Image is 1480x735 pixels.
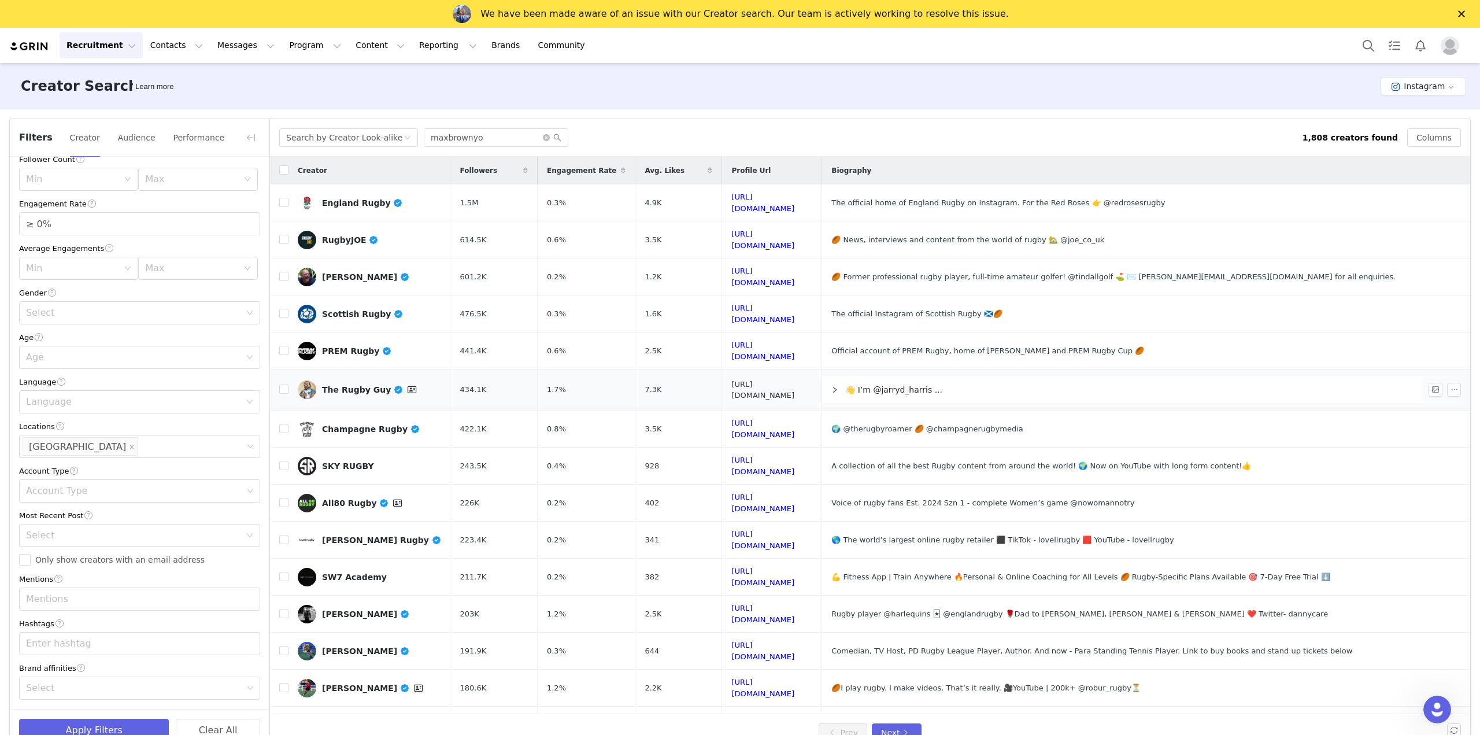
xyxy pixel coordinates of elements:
i: icon: down [404,134,411,142]
i: icon: right [831,386,838,393]
div: icon: right👋 I’m @jarryd_harris ... [822,376,1456,403]
a: Community [531,32,597,58]
span: 3.5K [645,234,661,246]
div: 1,808 creators found [1303,132,1398,144]
span: 0.3% [547,308,566,320]
span: Only show creators with an email address [31,555,209,564]
a: England Rugby [298,194,441,212]
a: PREM Rugby [298,342,441,360]
a: Tasks [1382,32,1407,58]
a: [PERSON_NAME] [298,642,441,660]
img: v2 [298,605,316,623]
div: Min [26,263,119,274]
a: All80 Rugby [298,494,441,512]
div: Select [26,307,240,319]
span: 2.5K [645,608,661,620]
div: The Rugby Guy [322,383,419,397]
div: Search by Creator Look-alike [286,129,402,146]
span: 928 [645,460,659,472]
div: Gender [19,287,260,299]
div: Hashtags [19,618,260,630]
img: v2 [298,231,316,249]
button: Content [349,32,412,58]
span: 191.9K [460,645,486,657]
span: 0.3% [547,197,566,209]
div: Brand affinities [19,662,260,674]
a: [URL][DOMAIN_NAME] [731,456,794,476]
a: [PERSON_NAME] Rugby [298,531,441,549]
span: A collection of all the best Rugby content from around the world! 🌍 Now on YouTube with long form... [831,461,1251,470]
img: placeholder-profile.jpg [1441,36,1459,55]
span: 434.1K [460,384,486,396]
div: Enter hashtag [26,638,243,649]
span: 🏉 Former professional rugby player, full-time amateur golfer! @tindallgolf ⛳️ ✉️ [PERSON_NAME][EM... [831,272,1396,281]
i: icon: down [247,487,254,496]
div: Language [19,376,260,388]
a: [PERSON_NAME] [298,268,441,286]
button: Search [1356,32,1381,58]
span: 1.2K [645,271,661,283]
div: Min [26,173,119,185]
button: Program [282,32,348,58]
div: [PERSON_NAME] [322,681,425,695]
i: icon: down [244,265,251,273]
i: icon: close [129,444,135,451]
i: icon: down [124,265,131,273]
a: grin logo [9,41,50,52]
img: v2 [298,494,316,512]
span: 243.5K [460,460,486,472]
div: RugbyJOE [322,235,379,245]
span: 402 [645,497,659,509]
i: icon: down [247,685,254,693]
span: 1.7% [547,384,566,396]
button: Profile [1434,36,1471,55]
span: Official account of PREM Rugby, home of [PERSON_NAME] and PREM Rugby Cup 🏉 [831,346,1144,355]
img: v2 [298,342,316,360]
span: Rugby player @harlequins 🃏 @englandrugby 🌹Dad to [PERSON_NAME], [PERSON_NAME] & [PERSON_NAME] ❤️ ... [831,610,1328,618]
span: 422.1K [460,423,486,435]
span: 0.3% [547,645,566,657]
span: 223.4K [460,534,486,546]
div: Account Type [19,465,260,477]
a: [URL][DOMAIN_NAME] [731,267,794,287]
span: Avg. Likes [645,165,684,176]
span: 0.2% [547,497,566,509]
a: Scottish Rugby [298,305,441,323]
i: icon: down [246,398,253,407]
span: 341 [645,534,659,546]
div: Max [145,263,238,274]
i: icon: down [246,532,253,540]
div: Engagement Rate [19,198,260,210]
span: ⁣🏉 News, interviews and content from the world of rugby 🏡 @joe_co_uk [831,235,1104,244]
a: SW7 Academy [298,568,441,586]
img: Profile image for Paden [453,5,471,23]
img: v2 [298,531,316,549]
span: 0.6% [547,345,566,357]
span: Comedian, TV Host, PD Rugby League Player, Author. And now - Para Standing Tennis Player. Link to... [831,647,1352,655]
div: Account Type [26,485,243,497]
a: [URL][DOMAIN_NAME] [731,678,794,698]
img: v2 [298,305,316,323]
span: 441.4K [460,345,486,357]
div: SKY RUGBY [322,461,374,471]
span: 0.4% [547,460,566,472]
button: Messages [210,32,282,58]
span: Profile Url [731,165,771,176]
span: Filters [19,131,53,145]
div: Select [26,530,240,541]
a: [PERSON_NAME] [298,605,441,623]
span: 🌎 The world’s largest online rugby retailer ⬛️ TikTok - lovellrugby 🟥 YouTube - lovellrugby [831,535,1174,544]
span: 1.5M [460,197,478,209]
div: [GEOGRAPHIC_DATA] [29,438,126,456]
span: 3.5K [645,423,661,435]
div: Follower Count [19,153,260,165]
input: Search... [424,128,568,147]
div: Close [1458,10,1470,17]
i: icon: down [244,176,251,184]
span: 601.2K [460,271,486,283]
div: England Rugby [322,198,403,208]
i: icon: down [246,309,253,317]
i: icon: down [124,176,131,184]
div: Age [26,352,240,363]
span: 382 [645,571,659,583]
